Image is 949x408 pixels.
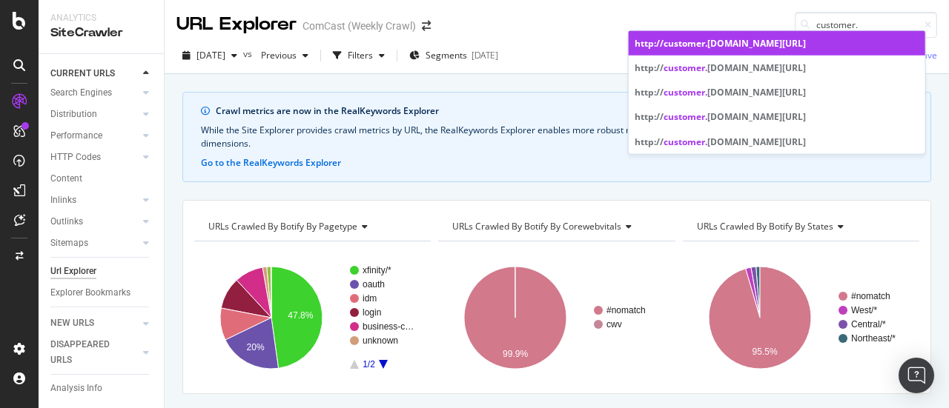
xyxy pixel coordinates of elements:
div: [DATE] [472,49,498,61]
a: Search Engines [50,85,139,101]
a: DISAPPEARED URLS [50,337,139,368]
text: 99.9% [503,349,528,359]
a: HTTP Codes [50,150,139,165]
a: Performance [50,128,139,144]
div: Filters [348,49,373,61]
h4: URLs Crawled By Botify By states [694,215,906,238]
a: http://customer.[DOMAIN_NAME][URL] [629,80,925,104]
span: URLs Crawled By Botify By corewebvitals [452,220,621,233]
text: Central/* [851,319,886,330]
text: cwv [606,319,622,330]
div: http:// [DOMAIN_NAME][URL] [635,61,919,74]
div: DISAPPEARED URLS [50,337,125,368]
div: Performance [50,128,102,144]
div: SiteCrawler [50,24,152,41]
span: URLs Crawled By Botify By pagetype [208,220,357,233]
div: Sitemaps [50,235,88,251]
div: NEW URLS [50,315,94,331]
div: While the Site Explorer provides crawl metrics by URL, the RealKeywords Explorer enables more rob... [201,124,913,150]
svg: A chart. [194,253,427,382]
a: Outlinks [50,214,139,230]
span: 2025 Oct. 4th [196,49,225,61]
button: Previous [255,44,314,67]
div: Crawl metrics are now in the RealKeywords Explorer [216,104,906,118]
span: Segments [426,49,467,61]
text: #nomatch [606,305,646,315]
a: Content [50,171,153,187]
div: Open Intercom Messenger [899,358,934,393]
div: Save [917,49,937,61]
text: xfinity/* [363,265,391,275]
a: NEW URLS [50,315,139,331]
div: ComCast (Weekly Crawl) [302,19,416,33]
h4: URLs Crawled By Botify By corewebvitals [449,215,661,238]
a: Url Explorer [50,264,153,279]
text: 95.5% [752,347,777,357]
span: Previous [255,49,297,61]
div: URL Explorer [176,12,297,37]
text: 1/2 [363,359,375,369]
a: http://customer.[DOMAIN_NAME][URL] [629,104,925,129]
div: Search Engines [50,85,112,101]
div: arrow-right-arrow-left [422,21,431,31]
svg: A chart. [438,253,671,382]
text: #nomatch [851,291,890,301]
input: Find a URL [795,12,937,38]
div: Outlinks [50,214,83,230]
button: [DATE] [176,44,243,67]
span: URLs Crawled By Botify By states [697,220,833,233]
span: customer. [664,86,707,98]
div: CURRENT URLS [50,66,115,81]
text: idm [363,293,377,304]
text: oauth [363,279,385,290]
a: http://customer.[DOMAIN_NAME][URL] [629,56,925,80]
a: Inlinks [50,193,139,208]
span: customer. [664,135,707,147]
div: Analytics [50,12,152,24]
div: Inlinks [50,193,76,208]
button: Go to the RealKeywords Explorer [201,156,341,170]
span: customer. [664,37,707,50]
svg: A chart. [683,253,916,382]
a: Distribution [50,107,139,122]
div: Explorer Bookmarks [50,285,130,301]
a: Explorer Bookmarks [50,285,153,301]
h4: URLs Crawled By Botify By pagetype [205,215,417,238]
text: business-c… [363,321,414,332]
div: info banner [182,92,931,182]
div: HTTP Codes [50,150,101,165]
text: 47.8% [288,310,313,321]
span: vs [243,47,255,60]
div: Distribution [50,107,97,122]
span: customer. [664,110,707,123]
div: Url Explorer [50,264,96,279]
text: login [363,307,381,318]
text: 20% [247,342,265,352]
div: Content [50,171,82,187]
div: http:// [DOMAIN_NAME][URL] [635,37,919,50]
a: http://customer.[DOMAIN_NAME][URL] [629,129,925,153]
text: unknown [363,335,398,346]
a: Analysis Info [50,381,153,396]
a: CURRENT URLS [50,66,139,81]
div: http:// [DOMAIN_NAME][URL] [635,110,919,123]
a: http://customer.[DOMAIN_NAME][URL] [629,31,925,56]
div: Analysis Info [50,381,102,396]
text: West/* [851,305,877,315]
button: Filters [327,44,391,67]
button: Segments[DATE] [403,44,504,67]
text: Northeast/* [851,333,896,344]
div: http:// [DOMAIN_NAME][URL] [635,86,919,98]
div: http:// [DOMAIN_NAME][URL] [635,135,919,147]
a: Sitemaps [50,235,139,251]
span: customer. [664,61,707,74]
